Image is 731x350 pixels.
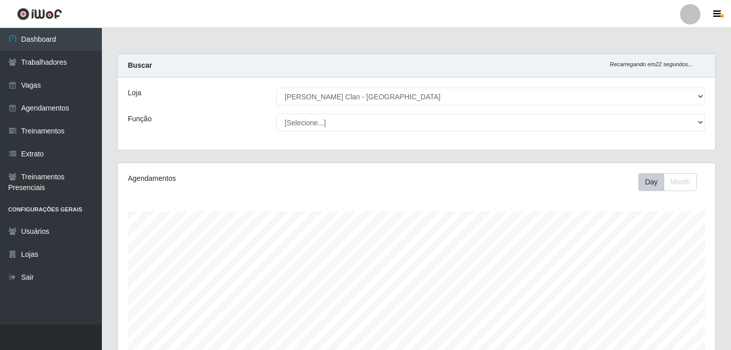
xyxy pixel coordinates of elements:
[610,61,693,67] i: Recarregando em 22 segundos...
[128,173,360,184] div: Agendamentos
[638,173,664,191] button: Day
[128,61,152,69] strong: Buscar
[638,173,697,191] div: First group
[17,8,62,20] img: CoreUI Logo
[128,88,141,98] label: Loja
[128,114,152,124] label: Função
[664,173,697,191] button: Month
[638,173,705,191] div: Toolbar with button groups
